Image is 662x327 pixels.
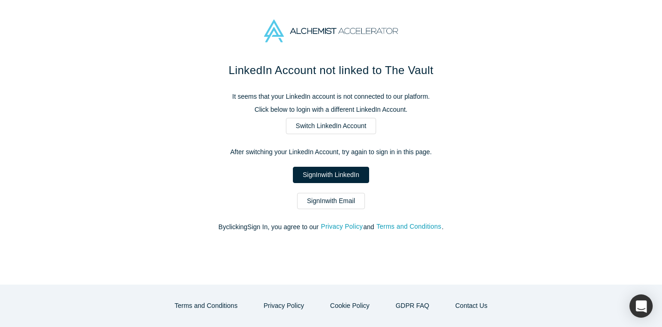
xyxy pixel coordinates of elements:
[445,298,497,314] button: Contact Us
[136,62,526,79] h1: LinkedIn Account not linked to The Vault
[320,298,379,314] button: Cookie Policy
[165,298,247,314] button: Terms and Conditions
[264,20,398,42] img: Alchemist Accelerator Logo
[376,221,442,232] button: Terms and Conditions
[386,298,439,314] a: GDPR FAQ
[136,105,526,115] p: Click below to login with a different LinkedIn Account.
[254,298,314,314] button: Privacy Policy
[293,167,369,183] a: SignInwith LinkedIn
[320,221,363,232] button: Privacy Policy
[136,147,526,157] p: After switching your LinkedIn Account, try again to sign in in this page.
[286,118,376,134] a: Switch LinkedIn Account
[136,222,526,232] p: By clicking Sign In , you agree to our and .
[136,92,526,102] p: It seems that your LinkedIn account is not connected to our platform.
[297,193,365,209] a: SignInwith Email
